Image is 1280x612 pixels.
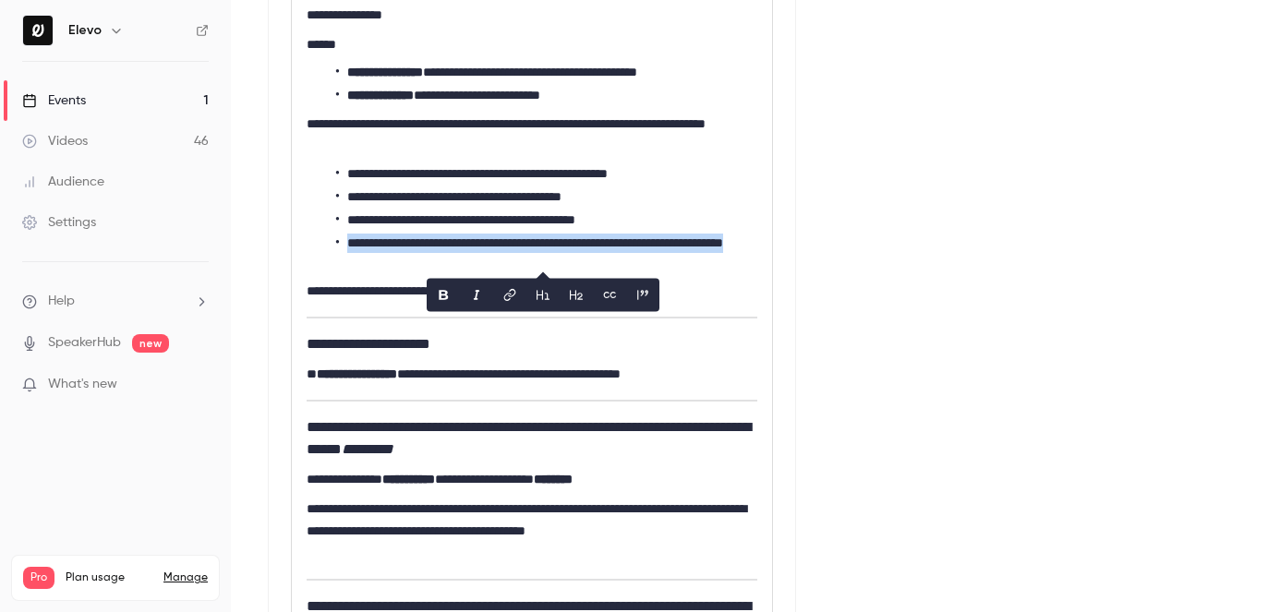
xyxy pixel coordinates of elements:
div: Events [22,91,86,110]
a: Manage [163,570,208,585]
button: blockquote [628,281,658,310]
span: Help [48,292,75,311]
div: Audience [22,173,104,191]
button: italic [462,281,491,310]
a: SpeakerHub [48,333,121,353]
span: new [132,334,169,353]
button: link [495,281,525,310]
h6: Elevo [68,21,102,40]
div: Settings [22,213,96,232]
span: Plan usage [66,570,152,585]
button: bold [429,281,458,310]
iframe: Noticeable Trigger [187,377,209,393]
img: Elevo [23,16,53,45]
span: What's new [48,375,117,394]
div: Videos [22,132,88,150]
span: Pro [23,567,54,589]
li: help-dropdown-opener [22,292,209,311]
